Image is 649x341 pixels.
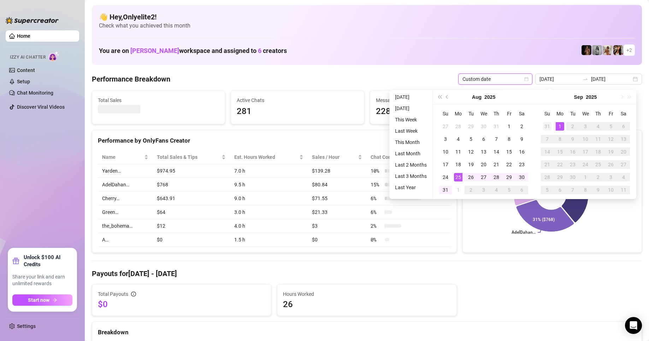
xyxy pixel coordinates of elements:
td: $0 [153,233,230,247]
td: 2025-08-01 [503,120,515,133]
span: 10 % [371,167,382,175]
td: Cherry… [98,192,153,205]
strong: Unlock $100 AI Credits [24,254,72,268]
td: 2025-08-09 [515,133,528,145]
th: Sa [515,107,528,120]
span: 6 [258,47,261,54]
td: 2025-09-21 [541,158,554,171]
div: 5 [505,186,513,194]
td: 2025-09-05 [604,120,617,133]
a: Chat Monitoring [17,90,53,96]
button: Last year (Control + left) [436,90,443,104]
div: 6 [479,135,488,143]
div: 7 [568,186,577,194]
div: 22 [505,160,513,169]
td: 2025-09-18 [592,145,604,158]
div: 4 [594,122,602,131]
div: 10 [581,135,590,143]
td: 7.0 h [230,164,308,178]
td: 2025-10-01 [579,171,592,184]
li: This Week [392,115,430,124]
td: 2025-09-14 [541,145,554,158]
span: Start now [28,297,49,303]
div: 8 [505,135,513,143]
th: Mo [452,107,465,120]
th: Tu [465,107,477,120]
td: 2025-08-20 [477,158,490,171]
div: 15 [556,148,564,156]
td: 2025-08-14 [490,145,503,158]
td: 2025-08-23 [515,158,528,171]
div: 20 [619,148,628,156]
td: 2025-09-16 [566,145,579,158]
img: logo-BBDzfeDw.svg [6,17,59,24]
div: 7 [543,135,551,143]
h4: 👋 Hey, Onlyelite2 ! [99,12,635,22]
div: Breakdown [98,328,636,337]
li: [DATE] [392,93,430,101]
div: 22 [556,160,564,169]
td: 2025-08-05 [465,133,477,145]
div: 10 [441,148,450,156]
td: 2025-07-30 [477,120,490,133]
text: AdelDahan… [512,230,536,235]
div: 31 [492,122,501,131]
td: 2025-08-08 [503,133,515,145]
span: 2 % [371,222,382,230]
th: Sales / Hour [308,150,366,164]
td: 2025-09-24 [579,158,592,171]
td: 1.5 h [230,233,308,247]
th: Chat Conversion [366,150,450,164]
input: Start date [539,75,580,83]
button: Previous month (PageUp) [443,90,451,104]
div: 18 [454,160,462,169]
div: 19 [607,148,615,156]
span: 15 % [371,181,382,189]
span: calendar [524,77,529,81]
h4: Payouts for [DATE] - [DATE] [92,269,642,279]
div: 17 [581,148,590,156]
span: Izzy AI Chatter [10,54,46,61]
button: Start nowarrow-right [12,294,72,306]
span: 281 [237,105,358,118]
td: 2025-09-23 [566,158,579,171]
td: 2025-08-28 [490,171,503,184]
span: Messages Sent [376,96,497,104]
td: 2025-08-21 [490,158,503,171]
div: 24 [441,173,450,181]
td: 2025-07-28 [452,120,465,133]
td: the_bohema… [98,219,153,233]
th: Mo [554,107,566,120]
span: Active Chats [237,96,358,104]
div: 3 [441,135,450,143]
th: Tu [566,107,579,120]
td: 2025-08-24 [439,171,452,184]
div: 24 [581,160,590,169]
td: 2025-07-31 [490,120,503,133]
td: 2025-08-12 [465,145,477,158]
td: $0 [308,233,366,247]
td: 2025-09-07 [541,133,554,145]
span: $0 [98,299,265,310]
td: 2025-09-08 [554,133,566,145]
div: 6 [518,186,526,194]
td: 2025-10-06 [554,184,566,196]
div: 1 [505,122,513,131]
img: AdelDahan [613,45,623,55]
div: 28 [543,173,551,181]
td: 2025-08-17 [439,158,452,171]
td: 2025-09-11 [592,133,604,145]
a: Home [17,33,30,39]
td: $3 [308,219,366,233]
div: 26 [607,160,615,169]
span: Hours Worked [283,290,450,298]
span: Check what you achieved this month [99,22,635,30]
div: 27 [619,160,628,169]
div: 16 [518,148,526,156]
div: 1 [581,173,590,181]
th: We [477,107,490,120]
div: 12 [607,135,615,143]
td: 2025-09-13 [617,133,630,145]
div: 3 [607,173,615,181]
a: Settings [17,323,36,329]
